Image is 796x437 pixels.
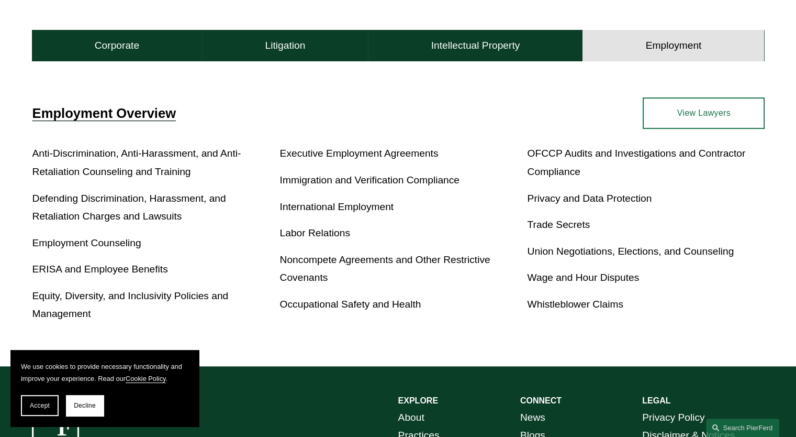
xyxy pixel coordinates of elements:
a: Privacy and Data Protection [527,193,652,204]
a: Defending Discrimination, Harassment, and Retaliation Charges and Lawsuits [32,193,226,222]
section: Cookie banner [10,350,199,427]
button: Accept [21,395,59,416]
a: Trade Secrets [527,219,590,230]
a: Employment Overview [32,106,176,121]
a: Immigration and Verification Compliance [280,174,459,185]
a: Privacy Policy [642,409,704,427]
strong: LEGAL [642,396,670,405]
a: OFCCP Audits and Investigations and Contractor Compliance [527,148,745,177]
a: News [520,409,545,427]
a: Executive Employment Agreements [280,148,439,159]
a: Noncompete Agreements and Other Restrictive Covenants [280,254,490,283]
button: Decline [66,395,104,416]
a: ERISA and Employee Benefits [32,264,168,275]
a: Labor Relations [280,227,350,238]
a: Wage and Hour Disputes [527,272,639,283]
a: International Employment [280,201,394,212]
a: View Lawyers [643,97,765,129]
p: We use cookies to provide necessary functionality and improve your experience. Read our . [21,360,188,385]
a: Whistleblower Claims [527,299,623,310]
span: Decline [74,402,96,409]
h4: Litigation [265,39,305,52]
a: Anti-Discrimination, Anti-Harassment, and Anti-Retaliation Counseling and Training [32,148,241,177]
a: Union Negotiations, Elections, and Counseling [527,246,734,257]
a: Equity, Diversity, and Inclusivity Policies and Management [32,290,229,320]
span: Accept [30,402,50,409]
h4: Intellectual Property [431,39,520,52]
a: Cookie Policy [126,375,166,383]
a: Occupational Safety and Health [280,299,421,310]
h4: Corporate [95,39,139,52]
a: Employment Counseling [32,237,141,248]
strong: EXPLORE [398,396,438,405]
strong: CONNECT [520,396,562,405]
h4: Employment [646,39,702,52]
a: About [398,409,424,427]
a: Search this site [706,419,779,437]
